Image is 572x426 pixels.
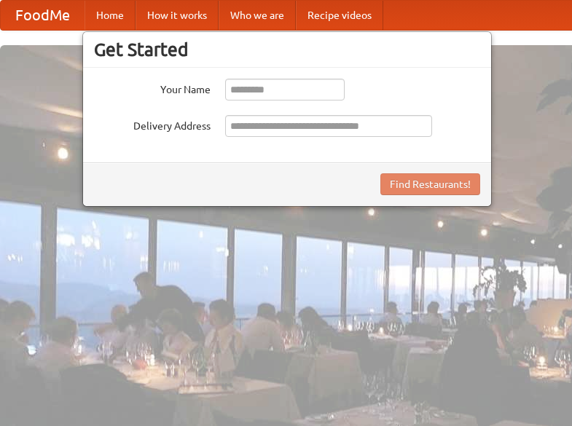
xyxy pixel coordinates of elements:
[136,1,219,30] a: How it works
[94,115,211,133] label: Delivery Address
[1,1,85,30] a: FoodMe
[296,1,383,30] a: Recipe videos
[219,1,296,30] a: Who we are
[94,79,211,97] label: Your Name
[85,1,136,30] a: Home
[94,39,480,60] h3: Get Started
[380,173,480,195] button: Find Restaurants!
